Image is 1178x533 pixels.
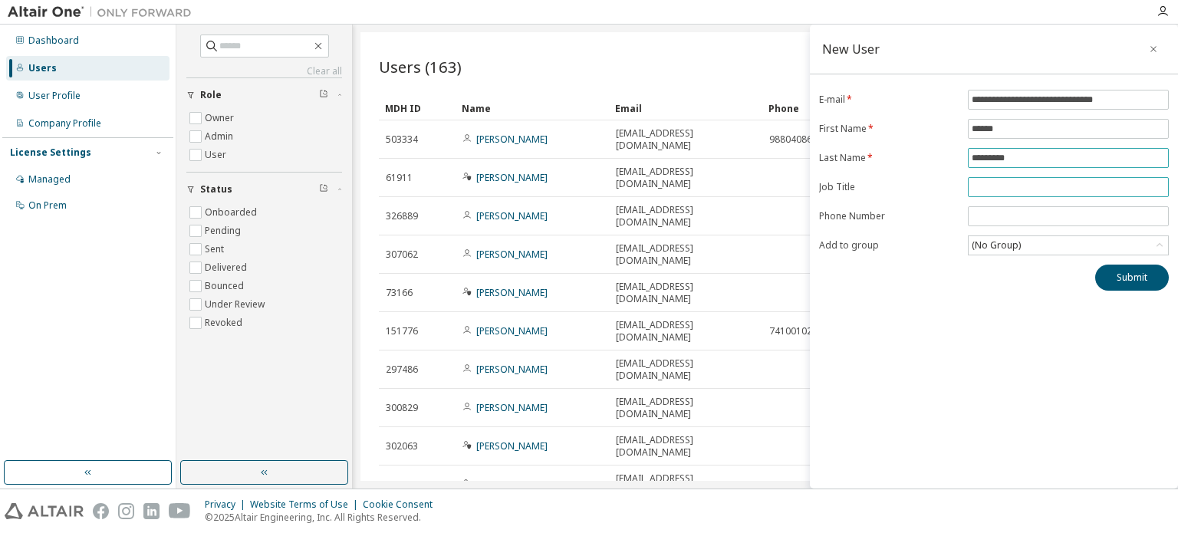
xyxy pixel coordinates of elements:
[476,478,548,491] a: [PERSON_NAME]
[28,62,57,74] div: Users
[476,363,548,376] a: [PERSON_NAME]
[8,5,199,20] img: Altair One
[28,35,79,47] div: Dashboard
[819,152,959,164] label: Last Name
[476,401,548,414] a: [PERSON_NAME]
[28,90,81,102] div: User Profile
[186,65,342,77] a: Clear all
[616,166,755,190] span: [EMAIL_ADDRESS][DOMAIN_NAME]
[476,324,548,337] a: [PERSON_NAME]
[769,133,823,146] span: 9880408676
[476,248,548,261] a: [PERSON_NAME]
[205,295,268,314] label: Under Review
[200,89,222,101] span: Role
[476,171,548,184] a: [PERSON_NAME]
[476,209,548,222] a: [PERSON_NAME]
[386,248,418,261] span: 307062
[616,396,755,420] span: [EMAIL_ADDRESS][DOMAIN_NAME]
[205,498,250,511] div: Privacy
[200,183,232,196] span: Status
[819,210,959,222] label: Phone Number
[143,503,160,519] img: linkedin.svg
[5,503,84,519] img: altair_logo.svg
[205,240,227,258] label: Sent
[205,146,229,164] label: User
[616,472,755,497] span: [EMAIL_ADDRESS][DOMAIN_NAME]
[28,173,71,186] div: Managed
[616,357,755,382] span: [EMAIL_ADDRESS][DOMAIN_NAME]
[205,109,237,127] label: Owner
[386,364,418,376] span: 297486
[386,287,413,299] span: 73166
[186,173,342,206] button: Status
[616,319,755,344] span: [EMAIL_ADDRESS][DOMAIN_NAME]
[363,498,442,511] div: Cookie Consent
[169,503,191,519] img: youtube.svg
[1095,265,1169,291] button: Submit
[250,498,363,511] div: Website Terms of Use
[769,325,823,337] span: 7410010228
[616,281,755,305] span: [EMAIL_ADDRESS][DOMAIN_NAME]
[118,503,134,519] img: instagram.svg
[10,146,91,159] div: License Settings
[385,96,449,120] div: MDH ID
[819,94,959,106] label: E-mail
[819,181,959,193] label: Job Title
[386,479,418,491] span: 302064
[386,402,418,414] span: 300829
[186,78,342,112] button: Role
[319,89,328,101] span: Clear filter
[28,199,67,212] div: On Prem
[379,56,462,77] span: Users (163)
[616,127,755,152] span: [EMAIL_ADDRESS][DOMAIN_NAME]
[476,439,548,452] a: [PERSON_NAME]
[93,503,109,519] img: facebook.svg
[969,237,1023,254] div: (No Group)
[28,117,101,130] div: Company Profile
[386,133,418,146] span: 503334
[822,43,880,55] div: New User
[615,96,756,120] div: Email
[386,172,413,184] span: 61911
[476,286,548,299] a: [PERSON_NAME]
[476,133,548,146] a: [PERSON_NAME]
[205,277,247,295] label: Bounced
[386,440,418,452] span: 302063
[386,325,418,337] span: 151776
[616,434,755,459] span: [EMAIL_ADDRESS][DOMAIN_NAME]
[768,96,910,120] div: Phone
[205,258,250,277] label: Delivered
[319,183,328,196] span: Clear filter
[616,242,755,267] span: [EMAIL_ADDRESS][DOMAIN_NAME]
[205,203,260,222] label: Onboarded
[386,210,418,222] span: 326889
[462,96,603,120] div: Name
[969,236,1168,255] div: (No Group)
[819,239,959,252] label: Add to group
[205,127,236,146] label: Admin
[205,314,245,332] label: Revoked
[205,222,244,240] label: Pending
[819,123,959,135] label: First Name
[205,511,442,524] p: © 2025 Altair Engineering, Inc. All Rights Reserved.
[616,204,755,229] span: [EMAIL_ADDRESS][DOMAIN_NAME]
